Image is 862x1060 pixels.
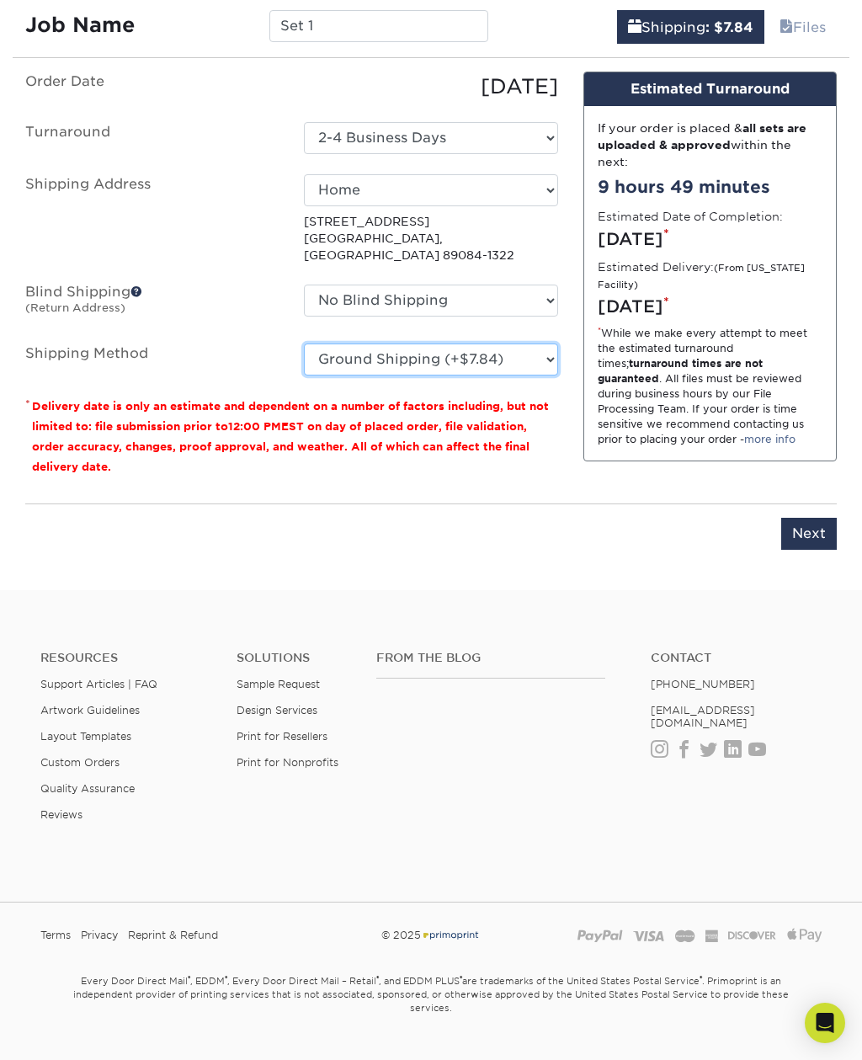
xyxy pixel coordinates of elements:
h4: Resources [40,651,211,665]
b: : $7.84 [705,19,753,35]
span: shipping [628,19,641,35]
label: Estimated Date of Completion: [598,208,783,225]
div: Open Intercom Messenger [805,1003,845,1043]
h4: Solutions [237,651,351,665]
a: Layout Templates [40,730,131,743]
a: [PHONE_NUMBER] [651,678,755,690]
a: Custom Orders [40,756,120,769]
sup: ® [700,974,702,983]
iframe: Google Customer Reviews [4,1009,143,1054]
input: Enter a job name [269,10,488,42]
a: Support Articles | FAQ [40,678,157,690]
sup: ® [188,974,190,983]
span: files [780,19,793,35]
sup: ® [376,974,379,983]
a: Design Services [237,704,317,716]
sup: ® [460,974,462,983]
a: Reprint & Refund [128,923,218,948]
a: more info [744,433,795,445]
a: Shipping: $7.84 [617,10,764,44]
a: Print for Nonprofits [237,756,338,769]
small: (Return Address) [25,301,125,314]
a: [EMAIL_ADDRESS][DOMAIN_NAME] [651,704,755,729]
label: Shipping Method [13,344,291,376]
label: Estimated Delivery: [598,258,822,293]
div: [DATE] [598,294,822,319]
small: Every Door Direct Mail , EDDM , Every Door Direct Mail – Retail , and EDDM PLUS are trademarks of... [13,968,849,1056]
a: Terms [40,923,71,948]
div: [DATE] [291,72,570,102]
a: Quality Assurance [40,782,135,795]
p: [STREET_ADDRESS] [GEOGRAPHIC_DATA], [GEOGRAPHIC_DATA] 89084-1322 [304,213,557,264]
sup: ® [225,974,227,983]
label: Order Date [13,72,291,102]
div: © 2025 [296,923,565,948]
small: Delivery date is only an estimate and dependent on a number of factors including, but not limited... [32,400,549,473]
div: 9 hours 49 minutes [598,174,822,200]
div: While we make every attempt to meet the estimated turnaround times; . All files must be reviewed ... [598,326,822,447]
a: Artwork Guidelines [40,704,140,716]
label: Shipping Address [13,174,291,264]
label: Blind Shipping [13,285,291,323]
a: Reviews [40,808,82,821]
div: Estimated Turnaround [584,72,836,106]
div: If your order is placed & within the next: [598,120,822,171]
input: Next [781,518,837,550]
strong: turnaround times are not guaranteed [598,357,763,385]
strong: Job Name [25,13,135,37]
h4: From the Blog [376,651,605,665]
label: Turnaround [13,122,291,154]
span: 12:00 PM [228,420,281,433]
a: Privacy [81,923,118,948]
a: Contact [651,651,822,665]
img: Primoprint [421,929,480,941]
a: Files [769,10,837,44]
a: Print for Resellers [237,730,327,743]
div: [DATE] [598,226,822,252]
a: Sample Request [237,678,320,690]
